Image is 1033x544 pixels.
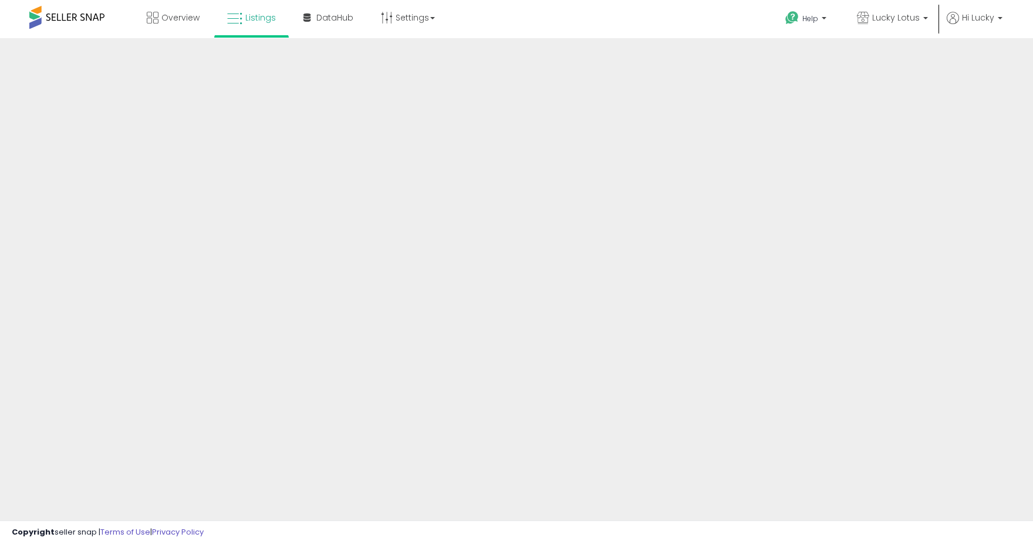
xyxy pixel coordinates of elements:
[947,12,1002,38] a: Hi Lucky
[962,12,994,23] span: Hi Lucky
[161,12,200,23] span: Overview
[316,12,353,23] span: DataHub
[872,12,920,23] span: Lucky Lotus
[802,14,818,23] span: Help
[776,2,838,38] a: Help
[245,12,276,23] span: Listings
[785,11,799,25] i: Get Help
